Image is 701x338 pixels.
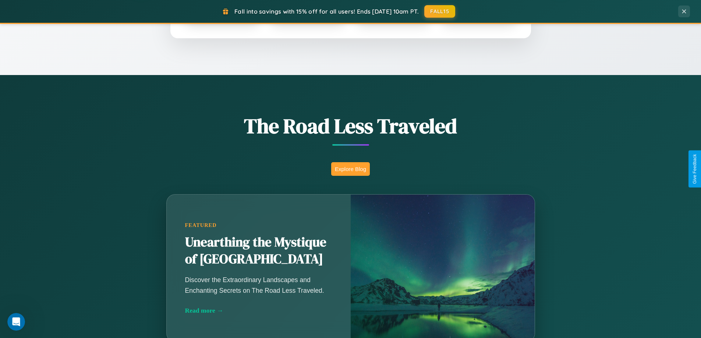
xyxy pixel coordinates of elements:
h1: The Road Less Traveled [130,112,571,140]
iframe: Intercom live chat [7,313,25,331]
div: Featured [185,222,332,228]
div: Read more → [185,307,332,314]
button: FALL15 [424,5,455,18]
button: Explore Blog [331,162,370,176]
div: Give Feedback [692,154,697,184]
h2: Unearthing the Mystique of [GEOGRAPHIC_DATA] [185,234,332,268]
p: Discover the Extraordinary Landscapes and Enchanting Secrets on The Road Less Traveled. [185,275,332,295]
span: Fall into savings with 15% off for all users! Ends [DATE] 10am PT. [234,8,419,15]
